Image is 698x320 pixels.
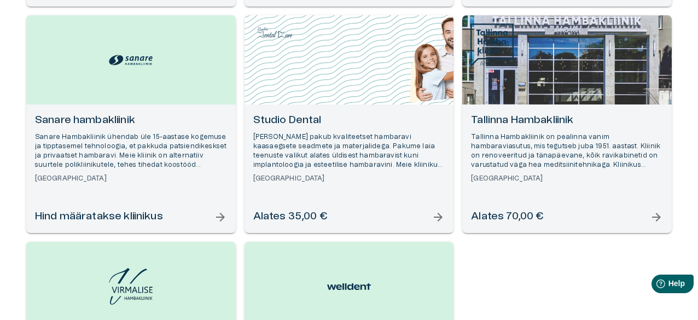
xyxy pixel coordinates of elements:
iframe: Help widget launcher [613,270,698,301]
a: Open selected supplier available booking dates [462,15,672,233]
h6: [GEOGRAPHIC_DATA] [35,174,227,183]
img: Sanare hambakliinik logo [109,52,153,68]
a: Open selected supplier available booking dates [26,15,236,233]
img: Tallinna Hambakliinik logo [470,24,514,67]
span: arrow_forward [432,211,445,224]
p: Tallinna Hambakliinik on pealinna vanim hambaraviasutus, mis tegutseb juba 1951. aastast. Kliinik... [471,132,663,170]
p: [PERSON_NAME] pakub kvaliteetset hambaravi kaasaegsete seadmete ja materjalidega. Pakume laia tee... [253,132,445,170]
img: Welldent Hambakliinik logo [327,278,371,295]
h6: Sanare hambakliinik [35,113,227,128]
p: Sanare Hambakliinik ühendab üle 15-aastase kogemuse ja tipptasemel tehnoloogia, et pakkuda patsie... [35,132,227,170]
a: Open selected supplier available booking dates [245,15,454,233]
span: arrow_forward [214,211,227,224]
h6: Alates 35,00 € [253,210,327,224]
h6: [GEOGRAPHIC_DATA] [471,174,663,183]
h6: Tallinna Hambakliinik [471,113,663,128]
h6: Alates 70,00 € [471,210,543,224]
h6: Studio Dental [253,113,445,128]
img: Studio Dental logo [253,24,296,41]
h6: Hind määratakse kliinikus [35,210,163,224]
img: Virmalise hambakliinik logo [109,268,153,305]
span: arrow_forward [650,211,663,224]
h6: [GEOGRAPHIC_DATA] [253,174,445,183]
